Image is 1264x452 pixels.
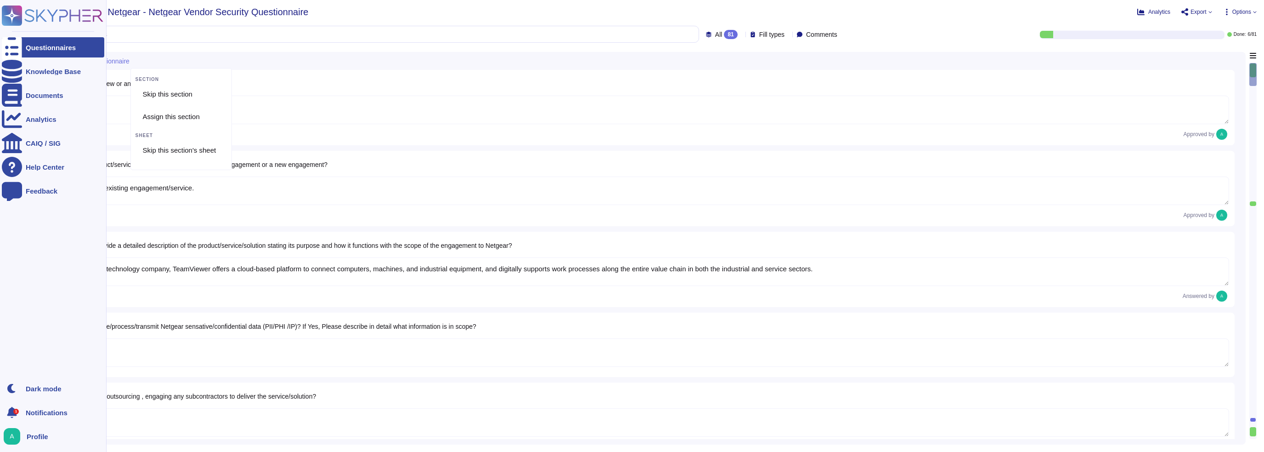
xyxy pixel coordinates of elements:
button: user [2,426,27,446]
div: Skip this section's sheet [143,146,223,154]
div: Sheet [135,133,227,138]
div: Skip this section [135,89,139,100]
div: Dark mode [26,385,62,392]
span: Vendor Security Questionnaire [42,58,130,64]
div: Assign this section [143,113,223,121]
span: Will you be outsourcing , engaging any subcontractors to deliver the service/solution? [73,393,316,400]
div: Help Center [26,164,64,171]
div: Skip this section [143,90,223,98]
div: Skip this section's sheet [135,140,227,161]
div: Feedback [26,188,57,195]
div: Assign this section [135,112,139,122]
a: Help Center [2,157,104,177]
div: 81 [724,30,737,39]
span: Section [135,77,159,82]
span: Skip this section's sheet [143,146,216,154]
div: Assign this section's sheet [135,163,227,183]
img: user [1216,210,1227,221]
div: CAIQ / SIG [26,140,61,147]
span: Assign this section [143,113,200,121]
span: Do you store/process/transmit Netgear sensative/confidential data (PII/PHI /IP)? If Yes, Please d... [73,323,476,330]
textarea: Existing [62,96,1229,124]
span: Skip this section [143,90,192,98]
span: 6 / 81 [1248,32,1257,37]
span: Answered by [1183,293,1214,299]
span: Profile [27,433,48,440]
button: Analytics [1137,8,1170,16]
input: Search by keywords [36,26,699,42]
img: user [4,428,20,445]
span: Sheet [135,133,153,138]
span: Approved by [1184,132,1214,137]
div: Section [135,77,227,82]
span: Fill types [759,31,784,38]
div: Knowledge Base [26,68,81,75]
a: Feedback [2,181,104,201]
span: All [715,31,722,38]
a: Documents [2,85,104,105]
span: Options [1232,9,1251,15]
span: Comments [806,31,837,38]
a: Questionnaires [2,37,104,57]
a: Knowledge Base [2,61,104,81]
span: Analytics [1148,9,1170,15]
a: Analytics [2,109,104,129]
div: Skip this section [135,84,227,105]
span: Approved by [1184,212,1214,218]
div: Questionnaires [26,44,76,51]
span: Done: [1234,32,1246,37]
img: user [1216,129,1227,140]
span: Netgear - Netgear Vendor Security Questionnaire [108,7,309,17]
div: 1 [13,409,19,414]
div: Documents [26,92,63,99]
textarea: Addition to existing engagement/service. [62,177,1229,205]
img: user [1216,291,1227,302]
span: Export [1191,9,1207,15]
textarea: As a global technology company, TeamViewer offers a cloud-based platform to connect computers, ma... [62,257,1229,286]
a: CAIQ / SIG [2,133,104,153]
div: Analytics [26,116,56,123]
span: Please provide a detailed description of the product/service/solution stating its purpose and how... [73,242,512,249]
div: Skip this section's sheet [135,145,139,156]
span: Notifications [26,409,68,416]
div: Assign this section [135,107,227,127]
